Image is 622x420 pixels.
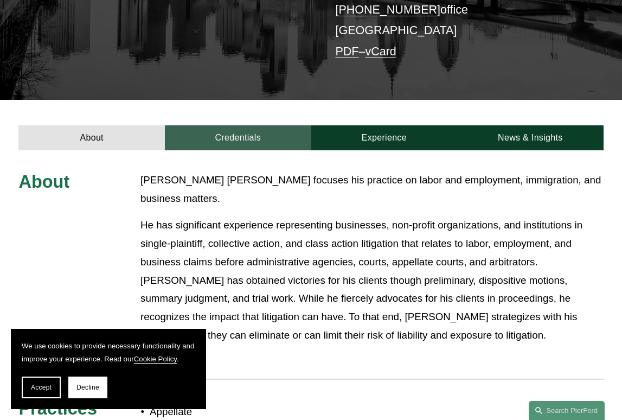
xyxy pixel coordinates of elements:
section: Cookie banner [11,329,206,409]
a: News & Insights [457,125,604,150]
a: Search this site [529,401,605,420]
a: [PHONE_NUMBER] [335,3,440,16]
span: Read More [148,353,604,365]
button: Decline [68,377,107,398]
a: Credentials [165,125,311,150]
span: Practices [18,399,97,418]
a: Experience [311,125,458,150]
span: About [18,172,69,192]
p: He has significant experience representing businesses, non-profit organizations, and institutions... [140,216,604,344]
button: Read More [140,345,604,373]
p: [PERSON_NAME] [PERSON_NAME] focuses his practice on labor and employment, immigration, and busine... [140,171,604,208]
a: Cookie Policy [134,355,177,363]
span: Accept [31,384,52,391]
a: vCard [365,45,396,58]
a: PDF [335,45,358,58]
a: About [18,125,165,150]
span: Decline [76,384,99,391]
p: We use cookies to provide necessary functionality and improve your experience. Read our . [22,340,195,366]
button: Accept [22,377,61,398]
